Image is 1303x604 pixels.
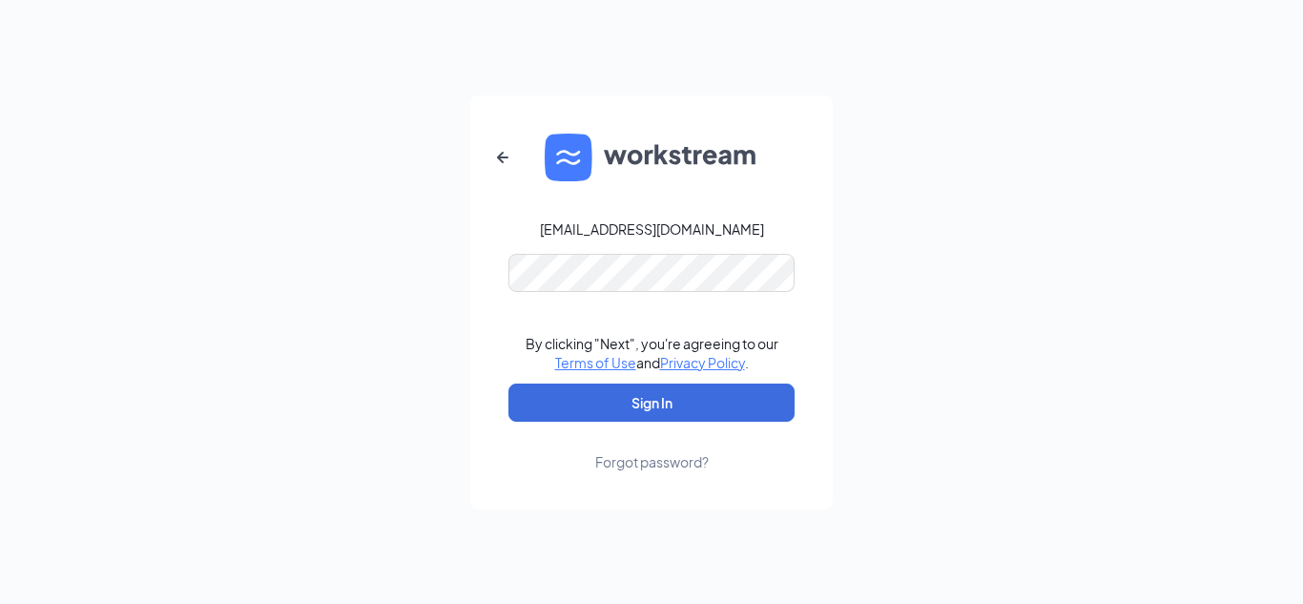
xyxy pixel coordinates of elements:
a: Forgot password? [595,422,709,471]
div: By clicking "Next", you're agreeing to our and . [526,334,778,372]
a: Terms of Use [555,354,636,371]
div: [EMAIL_ADDRESS][DOMAIN_NAME] [540,219,764,239]
img: WS logo and Workstream text [545,134,758,181]
div: Forgot password? [595,452,709,471]
svg: ArrowLeftNew [491,146,514,169]
button: ArrowLeftNew [480,135,526,180]
button: Sign In [508,384,795,422]
a: Privacy Policy [660,354,745,371]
